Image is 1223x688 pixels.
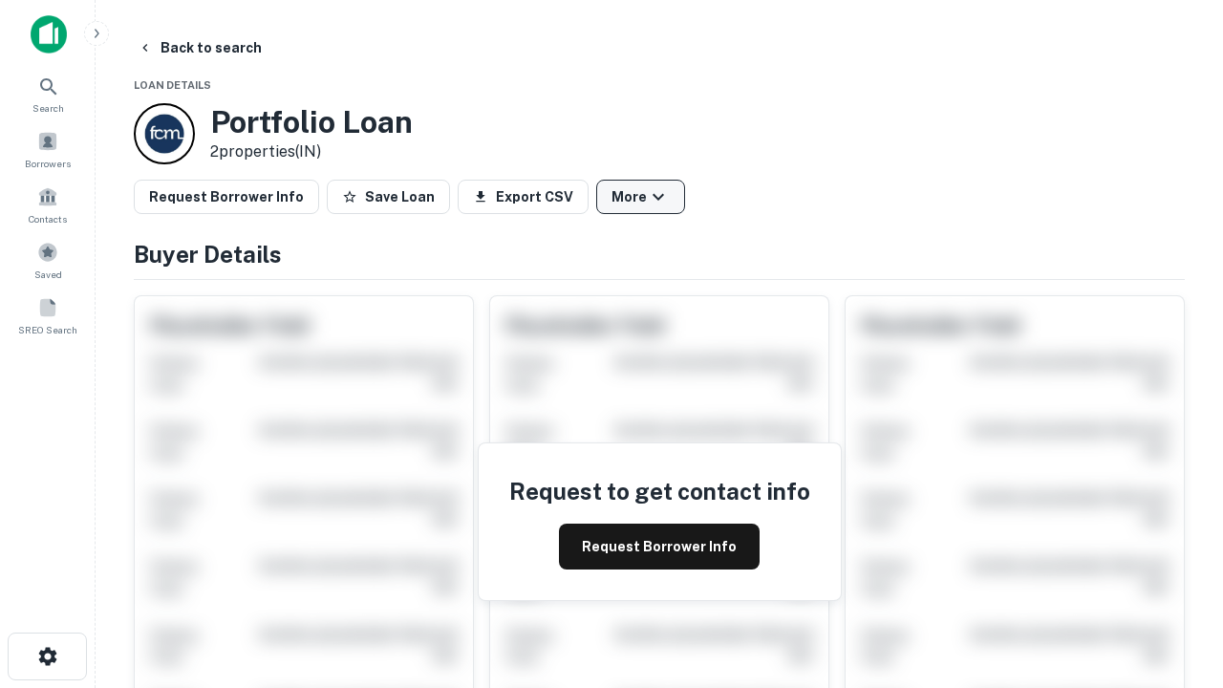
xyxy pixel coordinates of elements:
[327,180,450,214] button: Save Loan
[34,267,62,282] span: Saved
[559,524,760,570] button: Request Borrower Info
[6,68,90,119] a: Search
[6,123,90,175] a: Borrowers
[596,180,685,214] button: More
[18,322,77,337] span: SREO Search
[210,140,413,163] p: 2 properties (IN)
[29,211,67,226] span: Contacts
[6,234,90,286] a: Saved
[6,179,90,230] a: Contacts
[134,79,211,91] span: Loan Details
[31,15,67,54] img: capitalize-icon.png
[210,104,413,140] h3: Portfolio Loan
[134,180,319,214] button: Request Borrower Info
[134,237,1185,271] h4: Buyer Details
[6,290,90,341] a: SREO Search
[32,100,64,116] span: Search
[130,31,269,65] button: Back to search
[509,474,810,508] h4: Request to get contact info
[25,156,71,171] span: Borrowers
[1127,474,1223,566] iframe: Chat Widget
[458,180,589,214] button: Export CSV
